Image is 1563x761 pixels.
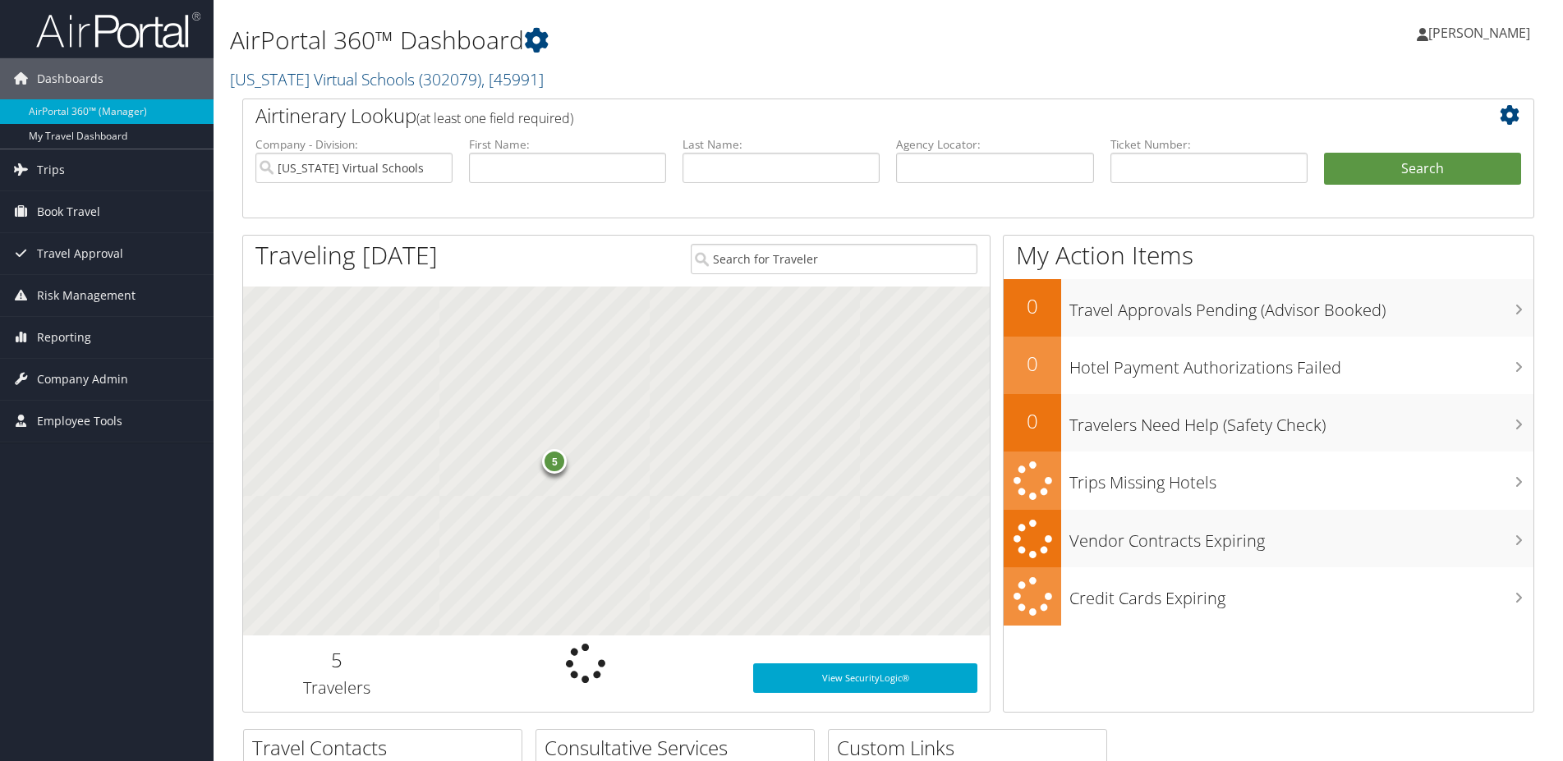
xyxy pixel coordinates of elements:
[230,23,1108,57] h1: AirPortal 360™ Dashboard
[1004,510,1533,568] a: Vendor Contracts Expiring
[37,233,123,274] span: Travel Approval
[683,136,880,153] label: Last Name:
[542,448,567,473] div: 5
[419,68,481,90] span: ( 302079 )
[1069,291,1533,322] h3: Travel Approvals Pending (Advisor Booked)
[1004,337,1533,394] a: 0Hotel Payment Authorizations Failed
[1417,8,1547,57] a: [PERSON_NAME]
[37,275,136,316] span: Risk Management
[255,646,417,674] h2: 5
[37,149,65,190] span: Trips
[37,317,91,358] span: Reporting
[255,676,417,699] h3: Travelers
[255,136,453,153] label: Company - Division:
[1324,153,1521,186] button: Search
[255,238,438,273] h1: Traveling [DATE]
[1069,348,1533,379] h3: Hotel Payment Authorizations Failed
[1004,238,1533,273] h1: My Action Items
[1004,279,1533,337] a: 0Travel Approvals Pending (Advisor Booked)
[753,663,977,693] a: View SecurityLogic®
[1004,394,1533,452] a: 0Travelers Need Help (Safety Check)
[1069,406,1533,437] h3: Travelers Need Help (Safety Check)
[691,244,977,274] input: Search for Traveler
[896,136,1093,153] label: Agency Locator:
[1004,350,1061,378] h2: 0
[481,68,544,90] span: , [ 45991 ]
[416,109,573,127] span: (at least one field required)
[1069,463,1533,494] h3: Trips Missing Hotels
[1110,136,1308,153] label: Ticket Number:
[37,359,128,400] span: Company Admin
[37,401,122,442] span: Employee Tools
[1004,452,1533,510] a: Trips Missing Hotels
[1004,407,1061,435] h2: 0
[37,58,103,99] span: Dashboards
[255,102,1414,130] h2: Airtinerary Lookup
[36,11,200,49] img: airportal-logo.png
[1004,567,1533,626] a: Credit Cards Expiring
[1069,579,1533,610] h3: Credit Cards Expiring
[37,191,100,232] span: Book Travel
[1428,24,1530,42] span: [PERSON_NAME]
[469,136,666,153] label: First Name:
[1004,292,1061,320] h2: 0
[1069,521,1533,552] h3: Vendor Contracts Expiring
[230,68,544,90] a: [US_STATE] Virtual Schools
